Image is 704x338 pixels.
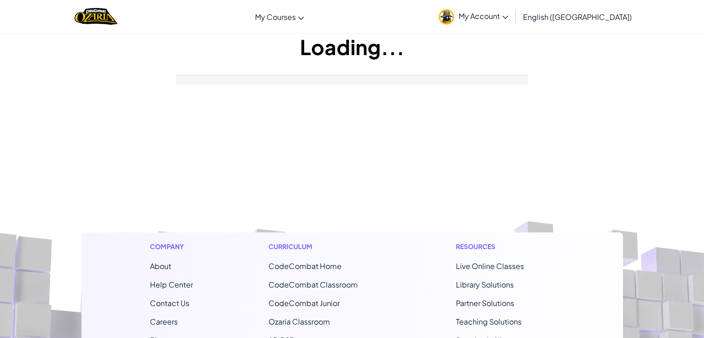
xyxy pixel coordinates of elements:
[75,7,118,26] a: Ozaria by CodeCombat logo
[268,317,330,326] a: Ozaria Classroom
[268,242,380,251] h1: Curriculum
[456,317,522,326] a: Teaching Solutions
[150,317,178,326] a: Careers
[518,4,636,29] a: English ([GEOGRAPHIC_DATA])
[439,9,454,25] img: avatar
[255,12,296,22] span: My Courses
[434,2,513,31] a: My Account
[150,298,189,308] span: Contact Us
[268,298,340,308] a: CodeCombat Junior
[456,261,524,271] a: Live Online Classes
[456,298,514,308] a: Partner Solutions
[75,7,118,26] img: Home
[456,280,514,289] a: Library Solutions
[268,280,358,289] a: CodeCombat Classroom
[459,11,508,21] span: My Account
[456,242,554,251] h1: Resources
[150,280,193,289] a: Help Center
[150,242,193,251] h1: Company
[523,12,632,22] span: English ([GEOGRAPHIC_DATA])
[250,4,309,29] a: My Courses
[150,261,171,271] a: About
[268,261,342,271] span: CodeCombat Home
